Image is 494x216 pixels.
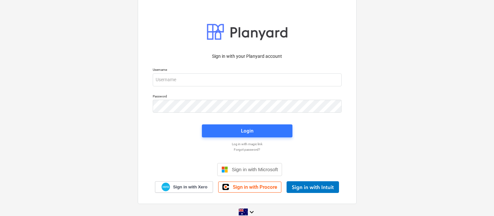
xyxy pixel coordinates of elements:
[153,68,342,73] p: Username
[233,184,277,190] span: Sign in with Procore
[153,73,342,86] input: Username
[241,127,253,135] div: Login
[202,124,292,137] button: Login
[153,53,342,60] p: Sign in with your Planyard account
[248,208,256,216] i: keyboard_arrow_down
[218,182,281,193] a: Sign in with Procore
[149,142,345,146] a: Log in with magic link
[155,181,213,193] a: Sign in with Xero
[162,183,170,191] img: Xero logo
[232,167,278,172] span: Sign in with Microsoft
[149,147,345,152] a: Forgot password?
[173,184,207,190] span: Sign in with Xero
[153,94,342,100] p: Password
[221,166,228,173] img: Microsoft logo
